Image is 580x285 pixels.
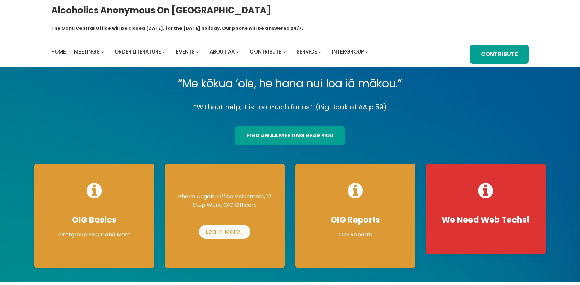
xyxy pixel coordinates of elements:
p: “Me kōkua ‘ole, he hana nui loa iā mākou.” [29,74,551,93]
a: Service [296,47,317,57]
a: find an aa meeting near you [235,126,345,145]
span: Service [296,48,317,55]
a: Events [176,47,195,57]
button: Intergroup submenu [365,50,368,53]
span: Meetings [74,48,100,55]
button: Meetings submenu [101,50,104,53]
nav: Intergroup [51,47,371,57]
button: Contribute submenu [283,50,286,53]
a: Intergroup [332,47,364,57]
a: Contribute [470,45,529,64]
span: Order Literature [115,48,161,55]
h4: OIG Reports [302,215,408,225]
span: Events [176,48,195,55]
button: Service submenu [318,50,321,53]
p: Phone Angels, Office Volunteers, 12 Step Work, OIG Officers [172,193,278,209]
span: Home [51,48,66,55]
button: Events submenu [196,50,199,53]
span: About AA [209,48,235,55]
a: Contribute [250,47,281,57]
h4: OIG Basics [41,215,147,225]
h4: We Need Web Techs! [433,215,539,225]
button: About AA submenu [236,50,239,53]
a: Alcoholics Anonymous on [GEOGRAPHIC_DATA] [51,2,271,18]
p: “Without help, it is too much for us.” (Big Book of AA p.59) [29,101,551,113]
p: Intergroup FAQ’s and More [41,230,147,239]
a: About AA [209,47,235,57]
button: Order Literature submenu [162,50,165,53]
a: Meetings [74,47,100,57]
span: Intergroup [332,48,364,55]
a: Learn More… [199,225,250,239]
p: OIG Reports [302,230,408,239]
a: Home [51,47,66,57]
span: Contribute [250,48,281,55]
h1: The Oahu Central Office will be closed [DATE], for the [DATE] holiday. Our phone will be answered... [51,25,303,32]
